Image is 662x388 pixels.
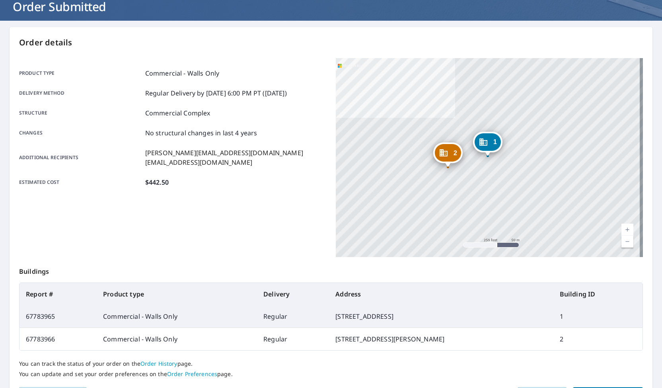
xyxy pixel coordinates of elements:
[257,305,329,328] td: Regular
[97,305,257,328] td: Commercial - Walls Only
[19,148,142,167] p: Additional recipients
[329,328,553,350] td: [STREET_ADDRESS][PERSON_NAME]
[145,148,303,158] p: [PERSON_NAME][EMAIL_ADDRESS][DOMAIN_NAME]
[145,158,303,167] p: [EMAIL_ADDRESS][DOMAIN_NAME]
[19,108,142,118] p: Structure
[473,132,502,156] div: Dropped pin, building 1, Commercial property, 3625 Welsh Rd Willow Grove, PA 19090
[19,68,142,78] p: Product type
[145,128,257,138] p: No structural changes in last 4 years
[19,257,643,283] p: Buildings
[329,305,553,328] td: [STREET_ADDRESS]
[19,177,142,187] p: Estimated cost
[97,283,257,305] th: Product type
[19,328,97,350] td: 67783966
[257,328,329,350] td: Regular
[621,236,633,248] a: Current Level 17, Zoom Out
[19,370,643,378] p: You can update and set your order preferences on the page.
[553,305,643,328] td: 1
[257,283,329,305] th: Delivery
[621,224,633,236] a: Current Level 17, Zoom In
[553,283,643,305] th: Building ID
[167,370,217,378] a: Order Preferences
[329,283,553,305] th: Address
[19,88,142,98] p: Delivery method
[145,68,219,78] p: Commercial - Walls Only
[145,88,287,98] p: Regular Delivery by [DATE] 6:00 PM PT ([DATE])
[97,328,257,350] td: Commercial - Walls Only
[19,360,643,367] p: You can track the status of your order on the page.
[454,150,457,156] span: 2
[19,37,643,49] p: Order details
[145,177,169,187] p: $442.50
[19,305,97,328] td: 67783965
[145,108,210,118] p: Commercial Complex
[553,328,643,350] td: 2
[140,360,177,367] a: Order History
[433,142,463,167] div: Dropped pin, building 2, Commercial property, 2100 Carlson Dr Willow Grove, PA 19090
[19,128,142,138] p: Changes
[19,283,97,305] th: Report #
[493,139,497,145] span: 1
